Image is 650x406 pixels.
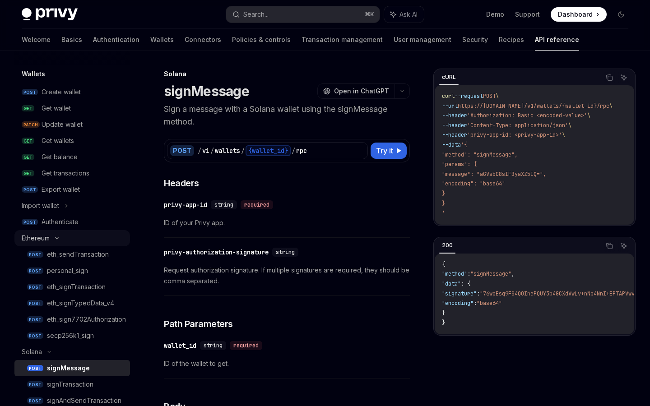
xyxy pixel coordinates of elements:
a: GETGet wallet [14,100,130,116]
div: eth_sign7702Authorization [47,314,126,325]
a: Recipes [499,29,524,51]
span: Path Parameters [164,318,233,330]
span: POST [27,284,43,291]
span: Dashboard [558,10,593,19]
a: Connectors [185,29,221,51]
span: \ [587,112,590,119]
span: Open in ChatGPT [334,87,389,96]
div: Get balance [42,152,78,162]
span: "method": "signMessage", [442,151,518,158]
div: / [198,146,201,155]
span: POST [27,381,43,388]
span: --header [442,122,467,129]
div: Get transactions [42,168,89,179]
div: wallets [215,146,240,155]
div: / [241,146,245,155]
span: Ask AI [399,10,418,19]
span: "encoding": "base64" [442,180,505,187]
span: string [204,342,223,349]
span: '{ [461,141,467,148]
a: Basics [61,29,82,51]
h5: Wallets [22,69,45,79]
span: POST [27,251,43,258]
span: POST [483,92,496,100]
button: Ask AI [618,72,630,83]
a: User management [394,29,451,51]
div: signTransaction [47,379,93,390]
div: personal_sign [47,265,88,276]
div: Search... [243,9,269,20]
div: cURL [439,72,459,83]
a: POSTeth_signTypedData_v4 [14,295,130,311]
button: Ask AI [618,240,630,252]
span: --request [455,92,483,100]
button: Copy the contents from the code block [604,240,615,252]
span: --header [442,112,467,119]
span: "params": { [442,161,477,168]
span: POST [27,268,43,274]
span: curl [442,92,455,100]
div: eth_signTransaction [47,281,106,292]
span: Request authorization signature. If multiple signatures are required, they should be comma separa... [164,265,410,286]
span: } [442,200,445,207]
div: {wallet_id} [246,145,291,156]
div: privy-app-id [164,200,207,209]
div: privy-authorization-signature [164,248,269,257]
span: 'Content-Type: application/json' [467,122,568,129]
h1: signMessage [164,83,249,99]
button: Search...⌘K [226,6,379,23]
div: / [292,146,295,155]
div: Ethereum [22,233,50,244]
div: required [241,200,273,209]
button: Ask AI [384,6,424,23]
span: "message": "aGVsbG8sIFByaXZ5IQ=", [442,171,546,178]
span: : [467,270,470,277]
div: Solana [22,346,42,357]
span: } [442,309,445,317]
a: GETGet transactions [14,165,130,181]
div: rpc [296,146,307,155]
div: eth_signTypedData_v4 [47,298,114,309]
a: POSTsecp256k1_sign [14,328,130,344]
a: POSTExport wallet [14,181,130,198]
a: Demo [486,10,504,19]
span: 'privy-app-id: <privy-app-id>' [467,131,562,138]
div: secp256k1_sign [47,330,94,341]
button: Try it [371,143,407,159]
span: Try it [376,145,393,156]
div: Import wallet [22,200,59,211]
span: ' [442,209,445,217]
div: Get wallets [42,135,74,146]
div: wallet_id [164,341,196,350]
div: eth_sendTransaction [47,249,109,260]
span: "method" [442,270,467,277]
span: \ [609,102,613,110]
span: --url [442,102,458,110]
a: Welcome [22,29,51,51]
div: v1 [202,146,209,155]
a: POSTeth_sendTransaction [14,246,130,263]
span: \ [568,122,571,129]
span: GET [22,170,34,177]
a: API reference [535,29,579,51]
span: \ [496,92,499,100]
a: Authentication [93,29,139,51]
span: } [442,319,445,326]
p: Sign a message with a Solana wallet using the signMessage method. [164,103,410,128]
span: : { [461,280,470,287]
a: Support [515,10,540,19]
a: PATCHUpdate wallet [14,116,130,133]
a: POSTeth_signTransaction [14,279,130,295]
img: dark logo [22,8,78,21]
span: GET [22,138,34,144]
button: Open in ChatGPT [317,83,395,99]
span: POST [22,89,38,96]
span: POST [27,397,43,404]
span: ID of the wallet to get. [164,358,410,369]
span: , [511,270,515,277]
span: --header [442,131,467,138]
span: POST [27,300,43,307]
span: } [442,190,445,197]
div: Solana [164,69,410,78]
div: Update wallet [42,119,83,130]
